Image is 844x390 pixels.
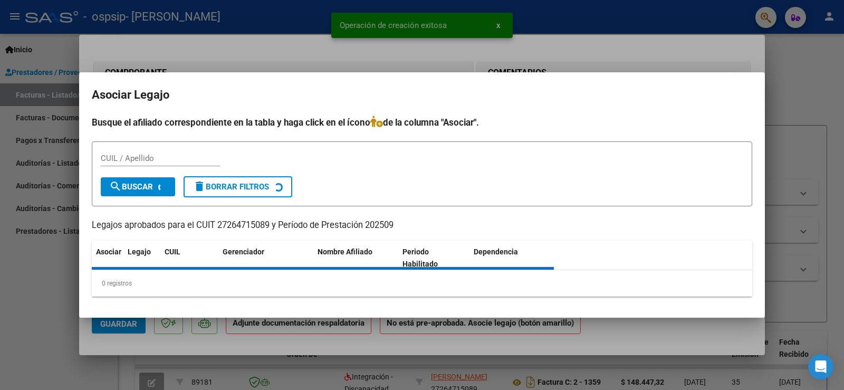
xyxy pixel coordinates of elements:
span: Periodo Habilitado [402,248,438,268]
mat-icon: delete [193,180,206,193]
button: Buscar [101,177,175,196]
datatable-header-cell: Periodo Habilitado [398,241,469,275]
button: Borrar Filtros [184,176,292,197]
mat-icon: search [109,180,122,193]
datatable-header-cell: Dependencia [469,241,554,275]
div: Open Intercom Messenger [808,354,833,379]
datatable-header-cell: Nombre Afiliado [313,241,398,275]
datatable-header-cell: Legajo [123,241,160,275]
span: Nombre Afiliado [318,248,372,256]
span: Dependencia [474,248,518,256]
p: Legajos aprobados para el CUIT 27264715089 y Período de Prestación 202509 [92,219,752,232]
datatable-header-cell: Gerenciador [218,241,313,275]
h4: Busque el afiliado correspondiente en la tabla y haga click en el ícono de la columna "Asociar". [92,116,752,129]
h2: Asociar Legajo [92,85,752,105]
div: 0 registros [92,270,752,297]
span: Gerenciador [223,248,264,256]
span: Asociar [96,248,121,256]
span: Borrar Filtros [193,182,269,192]
span: CUIL [165,248,180,256]
span: Legajo [128,248,151,256]
span: Buscar [109,182,153,192]
datatable-header-cell: CUIL [160,241,218,275]
datatable-header-cell: Asociar [92,241,123,275]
